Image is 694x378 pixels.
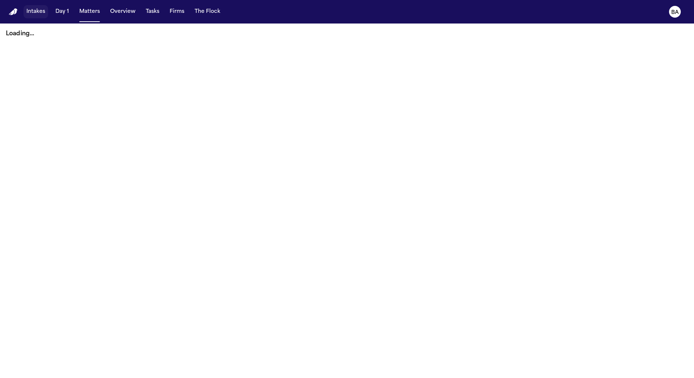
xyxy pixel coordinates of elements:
button: Tasks [143,5,162,18]
img: Finch Logo [9,8,18,15]
a: Home [9,8,18,15]
button: Overview [107,5,138,18]
button: Intakes [24,5,48,18]
p: Loading... [6,29,688,38]
button: The Flock [192,5,223,18]
button: Firms [167,5,187,18]
button: Matters [76,5,103,18]
button: Day 1 [53,5,72,18]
